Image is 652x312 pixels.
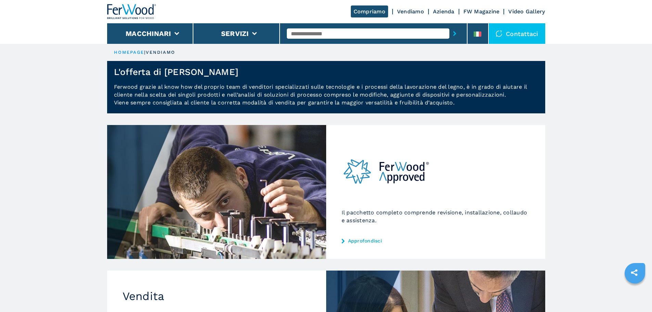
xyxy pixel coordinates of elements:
img: Ferwood [107,4,156,19]
h1: L'offerta di [PERSON_NAME] [114,66,239,77]
a: Compriamo [351,5,388,17]
button: Macchinari [126,29,171,38]
p: Ferwood grazie al know how del proprio team di venditori specializzati sulle tecnologie e i proce... [107,83,545,113]
iframe: Chat [623,281,647,307]
a: HOMEPAGE [114,50,144,55]
button: submit-button [449,26,460,41]
button: Servizi [221,29,249,38]
a: FW Magazine [463,8,500,15]
a: Video Gallery [508,8,545,15]
a: Vendiamo [397,8,424,15]
img: Contattaci [496,30,502,37]
a: sharethis [626,264,643,281]
a: Azienda [433,8,455,15]
h2: Vendita [123,289,311,303]
p: vendiamo [146,49,176,55]
p: Il pacchetto completo comprende revisione, installazione, collaudo e assistenza. [342,209,530,224]
a: Approfondisci [342,238,530,244]
div: Contattaci [489,23,545,44]
span: | [144,50,145,55]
